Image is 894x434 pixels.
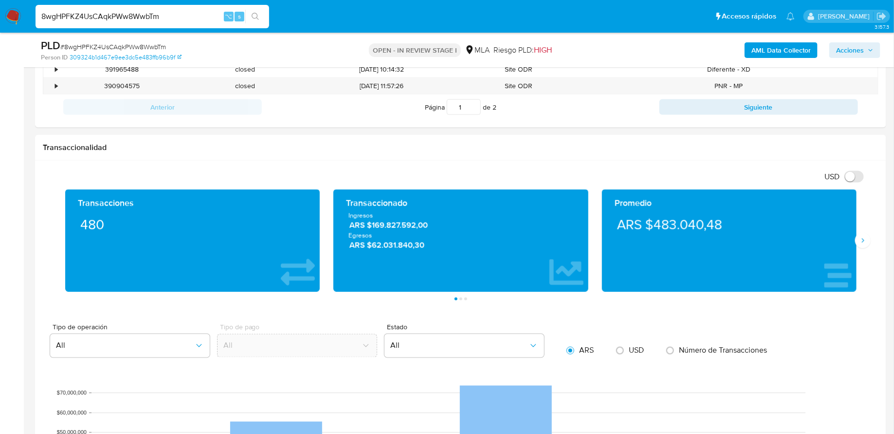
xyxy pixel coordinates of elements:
div: • [55,65,57,74]
span: s [238,12,241,21]
div: Site ODR [457,78,580,94]
p: fabricio.bottalo@mercadolibre.com [818,12,873,21]
div: [DATE] 11:57:26 [307,78,457,94]
button: AML Data Collector [745,42,818,58]
span: 2 [493,102,496,112]
span: Accesos rápidos [722,11,777,21]
div: Site ODR [457,61,580,77]
button: Anterior [63,99,262,115]
span: # 8wgHPFKZ4UsCAqkPWw8WwbTm [60,42,166,52]
span: Acciones [836,42,864,58]
span: HIGH [534,44,552,56]
div: closed [183,78,307,94]
div: MLA [465,45,490,56]
span: 3.157.3 [875,23,889,31]
b: AML Data Collector [751,42,811,58]
a: 309324b1d467e9ee3dc5e483ffb96b9f [70,53,182,62]
input: Buscar usuario o caso... [36,10,269,23]
span: Página de [425,99,496,115]
b: Person ID [41,53,68,62]
p: OPEN - IN REVIEW STAGE I [369,43,461,57]
div: closed [183,61,307,77]
div: 391965488 [60,61,183,77]
span: ⌥ [225,12,232,21]
a: Salir [876,11,887,21]
a: Notificaciones [786,12,795,20]
h1: Transaccionalidad [43,143,878,152]
span: Riesgo PLD: [493,45,552,56]
div: PNR - MP [580,78,878,94]
div: • [55,81,57,91]
button: Siguiente [659,99,858,115]
button: Acciones [829,42,880,58]
div: 390904575 [60,78,183,94]
b: PLD [41,38,60,53]
div: Diferente - XD [580,61,878,77]
div: [DATE] 10:14:32 [307,61,457,77]
button: search-icon [245,10,265,23]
